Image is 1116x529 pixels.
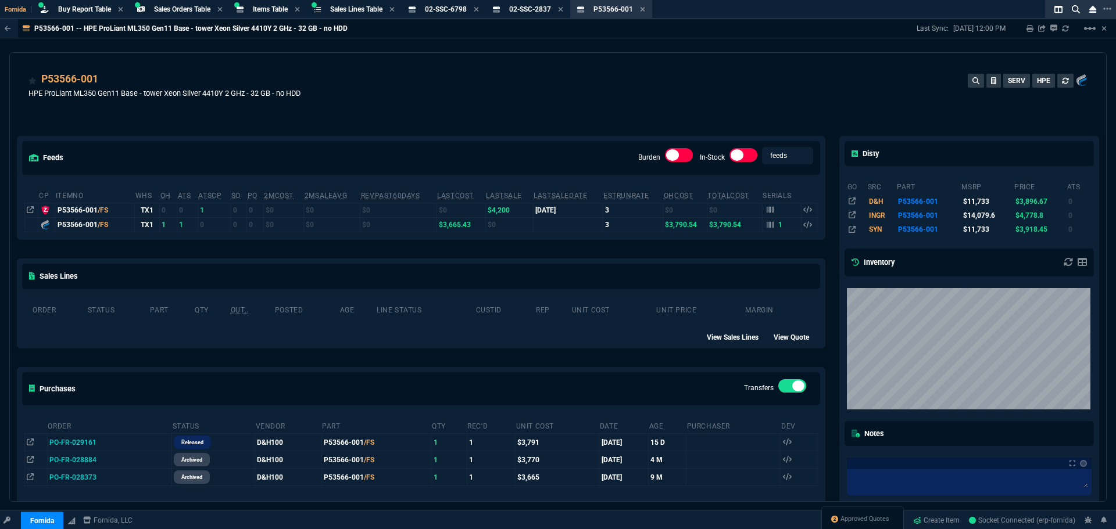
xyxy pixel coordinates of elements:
td: 0 [160,203,177,217]
th: CustId [475,301,536,317]
td: 1 [467,451,515,469]
td: 1 [431,451,467,469]
td: [DATE] [533,203,603,217]
p: [DATE] 12:00 PM [953,24,1006,33]
abbr: Total units in inventory => minus on SO => plus on PO [178,192,191,200]
nx-fornida-value: PO-FR-029161 [49,437,170,448]
th: Line Status [376,301,475,317]
nx-icon: Close Tab [640,5,645,15]
td: INGR [867,208,897,222]
span: /FS [98,206,108,214]
td: 1 [177,217,198,232]
a: msbcCompanyName [80,515,136,526]
td: $0 [360,217,437,232]
div: Burden [665,148,693,167]
td: [DATE] [599,469,649,486]
th: Serials [762,186,802,203]
td: $11,733 [961,222,1014,236]
tr: HPE ML350 G11 4410Y MR408I-O 8SFF SVR PL-SY [847,208,1092,222]
td: D&H100 [255,451,322,469]
td: P53566-001 [896,208,961,222]
td: $3,896.67 [1014,194,1067,208]
div: Add to Watchlist [28,71,37,88]
td: 15 D [649,433,686,451]
span: PO-FR-028373 [49,473,96,481]
td: $11,733 [961,194,1014,208]
td: 4 M [649,451,686,469]
span: /FS [364,456,374,464]
td: $3,790.54 [707,217,762,232]
td: 1 [431,469,467,486]
th: age [339,301,377,317]
abbr: The date of the last SO Inv price. No time limit. (ignore zeros) [534,192,587,200]
abbr: Avg Sale from SO invoices for 2 months [305,192,347,200]
nx-icon: Close Tab [295,5,300,15]
tr: HPE ML350 G11 4410Y MR408I-O 8SFF SVR [847,222,1092,236]
th: Status [87,301,150,317]
abbr: ATS with all companies combined [198,192,221,200]
td: 0 [1067,208,1092,222]
div: In-Stock [729,148,757,167]
h5: Purchases [29,383,76,394]
th: msrp [961,178,1014,194]
td: P53566-001 [321,451,431,469]
td: TX1 [135,217,160,232]
td: 0 [231,217,247,232]
td: 1 [198,203,231,217]
td: $0 [663,203,707,217]
nx-icon: Close Tab [217,5,223,15]
span: PO-FR-029161 [49,438,96,447]
th: go [847,178,867,194]
p: archived [181,455,202,465]
td: $4,200 [485,203,533,217]
button: SERV [1003,74,1030,88]
h5: Sales Lines [29,271,78,282]
th: ItemNo [55,186,135,203]
nx-icon: Open In Opposite Panel [27,206,34,214]
th: Vendor [255,417,322,434]
th: Order [47,417,171,434]
span: Sales Lines Table [330,5,382,13]
td: 0 [1067,222,1092,236]
abbr: Total revenue past 60 days [361,192,420,200]
p: P53566-001 -- HPE ProLiant ML350 Gen11 Base - tower Xeon Silver 4410Y 2 GHz - 32 GB - no HDD [34,24,348,33]
td: 3 [603,217,663,232]
td: P53566-001 [896,222,961,236]
td: $3,770 [516,451,599,469]
label: Transfers [744,384,774,392]
a: P53566-001 [41,71,98,87]
th: Posted [274,301,339,317]
th: Unit Cost [516,417,599,434]
span: 02-SSC-2837 [509,5,551,13]
nx-icon: Close Workbench [1085,2,1101,16]
nx-icon: Back to Table [5,24,11,33]
td: 0 [177,203,198,217]
span: P53566-001 [593,5,633,13]
th: Qty [431,417,467,434]
td: 0 [231,203,247,217]
nx-icon: Close Tab [389,5,395,15]
nx-icon: Open In Opposite Panel [27,438,34,447]
nx-icon: Close Tab [558,5,563,15]
th: Date [599,417,649,434]
abbr: Total sales within a 30 day window based on last time there was inventory [603,192,649,200]
a: vnFIVP77x5vot2fcAAB2 [969,515,1075,526]
td: P53566-001 [321,433,431,451]
td: $0 [304,203,360,217]
label: Burden [638,153,660,161]
abbr: Avg cost of all PO invoices for 2 months [264,192,294,200]
th: part [896,178,961,194]
abbr: Total units in inventory. [160,192,171,200]
a: Create Item [908,512,964,529]
td: D&H100 [255,469,322,486]
label: In-Stock [700,153,725,161]
td: $3,665.43 [437,217,485,232]
div: Transfers [778,379,806,398]
span: Sales Orders Table [154,5,210,13]
td: 0 [198,217,231,232]
td: SYN [867,222,897,236]
td: $3,665 [516,469,599,486]
th: ats [1067,178,1092,194]
td: $3,918.45 [1014,222,1067,236]
td: $3,790.54 [663,217,707,232]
